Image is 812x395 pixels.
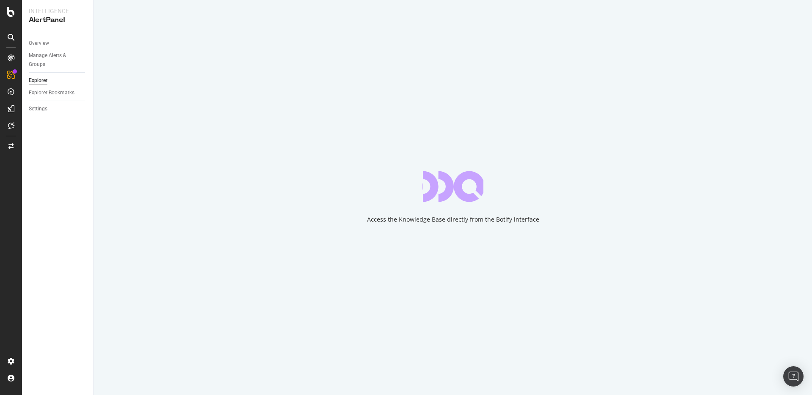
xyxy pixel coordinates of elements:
div: Access the Knowledge Base directly from the Botify interface [367,215,539,224]
div: Manage Alerts & Groups [29,51,80,69]
a: Overview [29,39,88,48]
div: Open Intercom Messenger [783,366,804,387]
div: AlertPanel [29,15,87,25]
div: Overview [29,39,49,48]
div: Explorer [29,76,47,85]
a: Manage Alerts & Groups [29,51,88,69]
div: Settings [29,104,47,113]
div: Intelligence [29,7,87,15]
a: Explorer [29,76,88,85]
a: Explorer Bookmarks [29,88,88,97]
a: Settings [29,104,88,113]
div: animation [422,171,483,202]
div: Explorer Bookmarks [29,88,74,97]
